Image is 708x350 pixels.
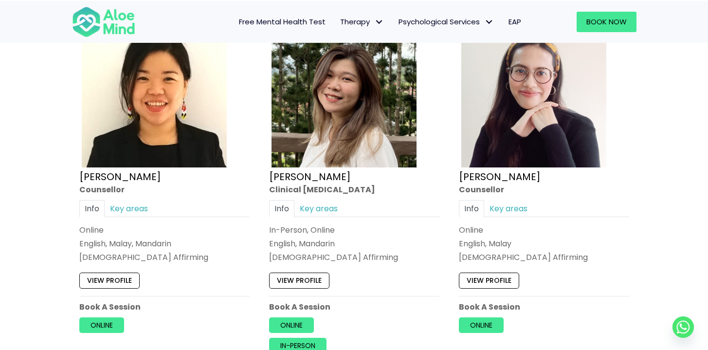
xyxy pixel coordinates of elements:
img: Karen Counsellor [82,22,227,167]
a: Online [459,317,504,333]
div: [DEMOGRAPHIC_DATA] Affirming [459,252,629,263]
span: Psychological Services [399,17,494,27]
div: Counsellor [79,184,250,195]
a: View profile [269,273,329,288]
p: Book A Session [79,301,250,313]
nav: Menu [148,12,528,32]
a: [PERSON_NAME] [269,169,351,183]
a: Online [79,317,124,333]
p: English, Malay [459,238,629,249]
img: Therapist Photo Update [461,22,606,167]
a: View profile [79,273,140,288]
div: [DEMOGRAPHIC_DATA] Affirming [269,252,439,263]
a: Online [269,317,314,333]
a: Info [79,200,105,217]
div: Clinical [MEDICAL_DATA] [269,184,439,195]
div: In-Person, Online [269,224,439,236]
a: Psychological ServicesPsychological Services: submenu [391,12,501,32]
div: Online [459,224,629,236]
span: EAP [508,17,521,27]
a: View profile [459,273,519,288]
a: Key areas [105,200,153,217]
span: Psychological Services: submenu [482,15,496,29]
p: English, Malay, Mandarin [79,238,250,249]
a: Key areas [294,200,343,217]
div: Online [79,224,250,236]
span: Therapy: submenu [372,15,386,29]
p: Book A Session [269,301,439,313]
a: Book Now [577,12,636,32]
img: Kelly Clinical Psychologist [272,22,417,167]
a: Info [269,200,294,217]
span: Book Now [586,17,627,27]
a: TherapyTherapy: submenu [333,12,391,32]
p: English, Mandarin [269,238,439,249]
img: Aloe mind Logo [72,6,135,38]
p: Book A Session [459,301,629,313]
a: Info [459,200,484,217]
a: [PERSON_NAME] [459,169,541,183]
div: [DEMOGRAPHIC_DATA] Affirming [79,252,250,263]
div: Counsellor [459,184,629,195]
span: Free Mental Health Test [239,17,326,27]
a: Free Mental Health Test [232,12,333,32]
a: EAP [501,12,528,32]
a: [PERSON_NAME] [79,169,161,183]
a: Key areas [484,200,533,217]
span: Therapy [340,17,384,27]
a: Whatsapp [672,316,694,338]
